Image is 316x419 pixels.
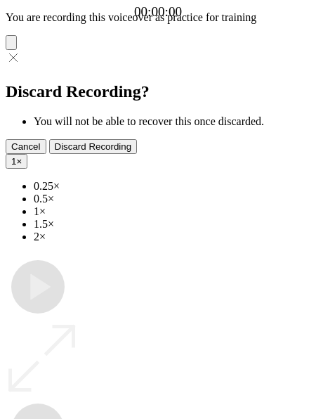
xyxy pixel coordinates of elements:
li: 0.25× [34,180,310,193]
li: 1× [34,205,310,218]
button: Cancel [6,139,46,154]
a: 00:00:00 [134,4,182,20]
li: 2× [34,231,310,243]
h2: Discard Recording? [6,82,310,101]
button: 1× [6,154,27,169]
li: You will not be able to recover this once discarded. [34,115,310,128]
li: 1.5× [34,218,310,231]
span: 1 [11,156,16,167]
button: Discard Recording [49,139,138,154]
p: You are recording this voiceover as practice for training [6,11,310,24]
li: 0.5× [34,193,310,205]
